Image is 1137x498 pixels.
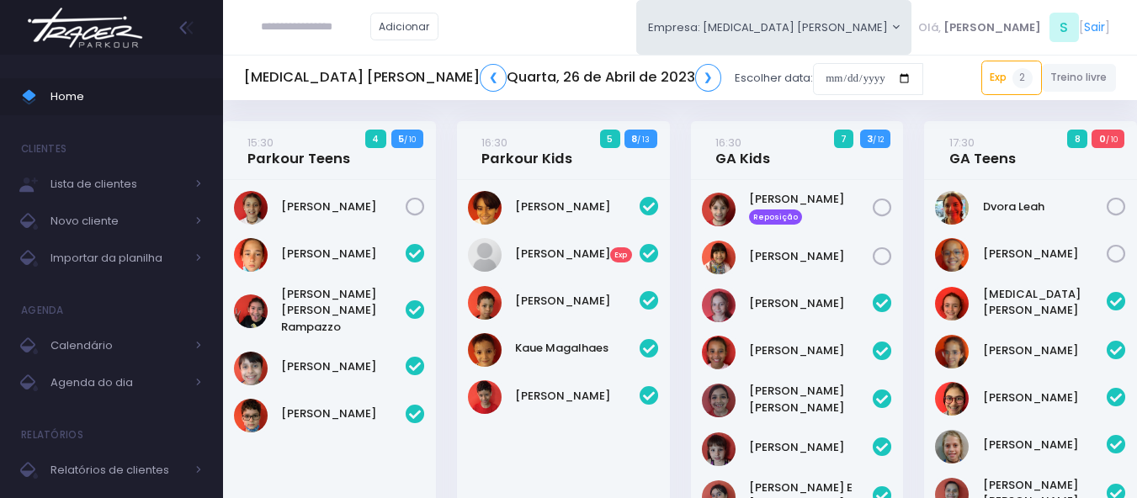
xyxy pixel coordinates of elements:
img: Fernanda Alves Garrido Gacitua [935,335,969,368]
a: [PERSON_NAME] [515,388,640,405]
small: / 12 [873,135,884,145]
span: Calendário [50,335,185,357]
a: [PERSON_NAME] [PERSON_NAME] Rampazzo [281,286,406,336]
a: Sair [1084,19,1105,36]
img: Antonella Ferreira Pascarelli Pinto [702,289,736,322]
a: [PERSON_NAME] [749,295,874,312]
img: Miguel Penna Ferreira [234,399,268,432]
a: [PERSON_NAME] [983,389,1108,406]
img: Allegra Montanari Ferreira [935,287,969,321]
span: Importar da planilha [50,247,185,269]
strong: 0 [1099,132,1106,146]
a: [MEDICAL_DATA][PERSON_NAME] [983,286,1108,319]
img: Kaue Magalhaes Belo [468,333,502,367]
a: [PERSON_NAME] [515,293,640,310]
a: [PERSON_NAME] [749,342,874,359]
span: [PERSON_NAME] [943,19,1041,36]
a: [PERSON_NAME] [281,246,406,262]
span: 4 [365,130,386,148]
a: [PERSON_NAME] Reposição [749,191,874,225]
a: 17:30GA Teens [949,134,1016,167]
img: Gabriela Alves Garrido Gacitua [935,238,969,272]
img: Miguel Ramalho de Abreu [468,380,502,414]
a: [PERSON_NAME] [983,246,1108,262]
a: [PERSON_NAME] [983,342,1108,359]
img: Arthur Dias [468,191,502,225]
img: Bianca Gabriela Pereira da Cunha [702,336,736,369]
img: Gabriel Ramalho de Abreu [468,286,502,320]
small: / 10 [404,135,416,145]
strong: 3 [867,132,873,146]
a: [PERSON_NAME] [515,199,640,215]
div: Escolher data: [244,59,923,98]
span: Relatórios de clientes [50,459,185,481]
span: 7 [834,130,854,148]
img: Bruna Dias [702,193,736,226]
img: Hanna Antebi [935,382,969,416]
span: Agenda do dia [50,372,185,394]
h4: Clientes [21,132,66,166]
a: [PERSON_NAME] [983,437,1108,453]
h4: Relatórios [21,418,83,452]
a: [PERSON_NAME] [281,358,406,375]
a: Treino livre [1042,64,1117,92]
a: [PERSON_NAME] [PERSON_NAME] [749,383,874,416]
a: 16:30Parkour Kids [481,134,572,167]
a: [PERSON_NAME] [749,439,874,456]
small: 16:30 [481,135,507,151]
img: Gabriela Guzzi de Almeida [234,191,268,225]
a: [PERSON_NAME] [749,248,874,265]
img: Clara Souza Salles [702,384,736,417]
a: 15:30Parkour Teens [247,134,350,167]
a: [PERSON_NAME] [281,405,406,422]
img: Beatriz Menezes Lanzoti [468,238,502,272]
strong: 5 [398,132,404,146]
img: Jamile Perdon Danielian [935,430,969,464]
span: Novo cliente [50,210,185,232]
a: Adicionar [370,13,439,40]
a: Kaue Magalhaes [515,340,640,357]
a: ❯ [695,64,722,92]
a: 16:30GA Kids [715,134,770,167]
img: João Pedro Alves Rampazzo [234,294,268,328]
a: Exp2 [981,61,1042,94]
img: Dvora Leah Begun [935,191,969,225]
div: [ ] [911,8,1116,46]
img: Julia Oshiro [702,241,736,274]
img: Isabella formigoni [702,432,736,466]
span: 8 [1067,130,1087,148]
span: S [1049,13,1079,42]
strong: 8 [631,132,637,146]
span: Reposição [749,209,803,225]
a: [PERSON_NAME] [281,199,406,215]
small: / 10 [1106,135,1118,145]
small: / 13 [637,135,650,145]
h4: Agenda [21,294,64,327]
a: ❮ [480,64,507,92]
a: Dvora Leah [983,199,1108,215]
span: Lista de clientes [50,173,185,195]
h5: [MEDICAL_DATA] [PERSON_NAME] Quarta, 26 de Abril de 2023 [244,64,721,92]
img: Luigi Giusti Vitorino [234,352,268,385]
small: 17:30 [949,135,975,151]
small: 15:30 [247,135,274,151]
span: Exp [610,247,632,262]
span: Home [50,86,202,108]
span: Olá, [918,19,941,36]
small: 16:30 [715,135,741,151]
a: [PERSON_NAME]Exp [515,246,640,262]
img: Daniel Sanches Abdala [234,238,268,272]
span: 2 [1012,68,1033,88]
span: 5 [600,130,620,148]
